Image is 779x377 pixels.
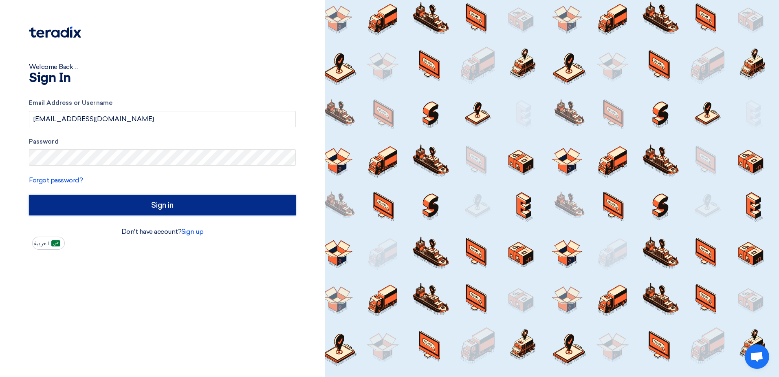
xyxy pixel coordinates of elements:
button: العربية [32,237,65,250]
input: Enter your business email or username [29,111,296,127]
input: Sign in [29,195,296,215]
a: Sign up [181,228,203,235]
div: Welcome Back ... [29,62,296,72]
img: Teradix logo [29,27,81,38]
span: العربية [34,241,49,246]
label: Email Address or Username [29,98,296,108]
div: Don't have account? [29,227,296,237]
a: Forgot password? [29,176,83,184]
img: ar-AR.png [51,240,60,246]
label: Password [29,137,296,146]
div: Open chat [745,344,769,369]
h1: Sign In [29,72,296,85]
